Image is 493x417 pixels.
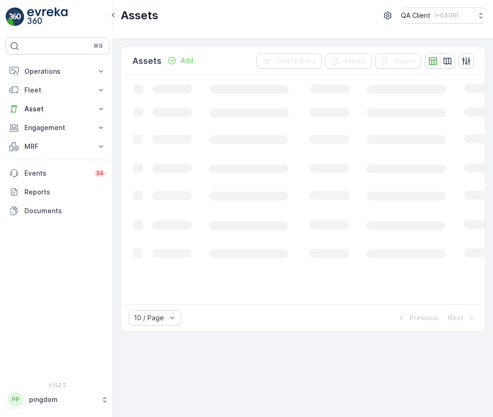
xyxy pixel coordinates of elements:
[275,56,316,66] p: Clear Filters
[8,392,23,407] div: PP
[24,104,91,114] p: Asset
[24,85,91,95] p: Fleet
[6,81,109,100] button: Fleet
[6,390,109,409] button: PPpingdom
[24,206,106,216] p: Documents
[6,164,109,183] a: Events34
[6,100,109,118] button: Asset
[325,54,371,69] button: Export
[256,54,322,69] button: Clear Filters
[6,62,109,81] button: Operations
[93,42,103,50] p: ⌘B
[24,123,91,132] p: Engagement
[6,201,109,220] a: Documents
[395,312,439,324] button: Previous
[24,67,91,76] p: Operations
[401,8,485,23] button: QA Client(+03:00)
[6,382,109,388] span: v 1.52.2
[24,142,91,151] p: MRF
[27,8,68,26] img: logo_light-DOdMpM7g.png
[24,169,88,178] p: Events
[394,56,416,66] p: Import
[344,56,366,66] p: Export
[401,11,431,20] p: QA Client
[24,187,106,197] p: Reports
[448,313,463,323] p: Next
[132,54,162,68] p: Assets
[121,8,158,23] p: Assets
[96,170,104,177] p: 34
[29,395,96,404] p: pingdom
[434,12,458,19] p: ( +03:00 )
[6,137,109,156] button: MRF
[180,56,193,65] p: Add
[6,118,109,137] button: Engagement
[409,313,439,323] p: Previous
[6,183,109,201] a: Reports
[375,54,421,69] button: Import
[163,55,197,66] button: Add
[447,312,478,324] button: Next
[6,8,24,26] img: logo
